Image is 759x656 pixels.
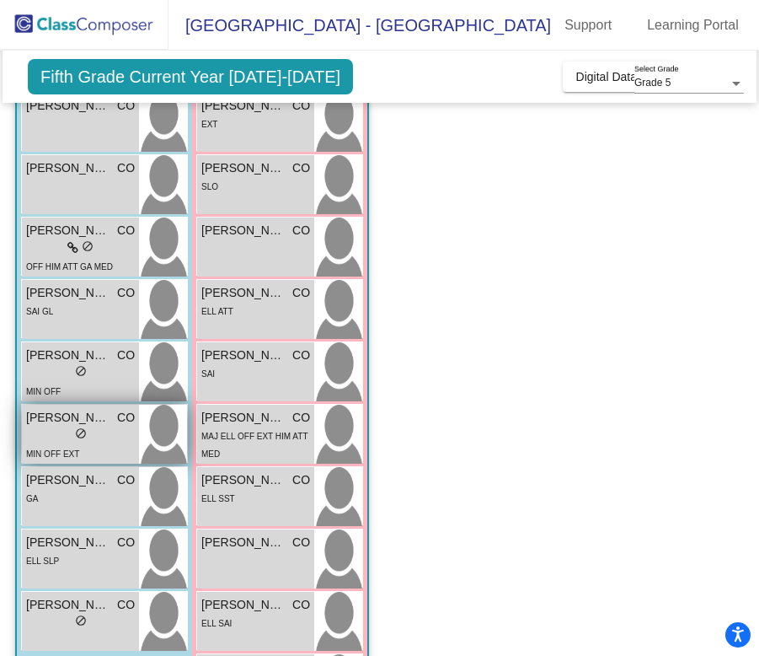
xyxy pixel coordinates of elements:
span: [PERSON_NAME] [26,97,110,115]
span: CO [117,471,135,489]
span: CO [292,284,310,302]
a: Learning Portal [633,12,752,39]
span: do_not_disturb_alt [75,427,87,439]
span: MIN OFF EXT [26,449,79,459]
span: EXT [201,120,217,129]
span: MIN OFF [26,387,61,396]
span: CO [117,97,135,115]
span: [PERSON_NAME] [26,471,110,489]
span: CO [117,596,135,614]
span: [PERSON_NAME] [201,347,286,364]
span: CO [292,471,310,489]
span: ELL SST [201,494,235,503]
span: [GEOGRAPHIC_DATA] - [GEOGRAPHIC_DATA] [168,12,551,39]
span: CO [292,409,310,427]
span: ELL SLP [26,557,59,566]
span: CO [292,534,310,551]
span: [PERSON_NAME] [201,596,286,614]
span: ELL ATT [201,307,233,316]
span: [PERSON_NAME] [26,284,110,302]
span: do_not_disturb_alt [75,615,87,626]
span: CO [117,347,135,364]
span: CO [292,222,310,239]
span: [PERSON_NAME] [26,347,110,364]
span: [PERSON_NAME] [201,159,286,177]
span: Fifth Grade Current Year [DATE]-[DATE] [28,59,353,94]
span: [PERSON_NAME] [26,409,110,427]
span: CO [117,284,135,302]
span: [PERSON_NAME] [26,534,110,551]
button: Digital Data Wall [563,62,676,92]
span: OFF HIM ATT GA MED [PERSON_NAME] [26,262,113,289]
span: Digital Data Wall [576,70,663,83]
span: CO [292,97,310,115]
span: [PERSON_NAME] [201,409,286,427]
span: SLO [201,182,218,191]
span: [PERSON_NAME] [26,159,110,177]
span: Grade 5 [634,77,671,89]
span: [PERSON_NAME] [26,596,110,614]
span: [PERSON_NAME] [201,284,286,302]
span: [PERSON_NAME] [201,97,286,115]
span: do_not_disturb_alt [82,240,94,252]
span: MAJ ELL OFF EXT HIM ATT MED [201,432,307,459]
span: CO [292,347,310,364]
span: CO [117,409,135,427]
span: SAI [201,369,215,379]
span: [PERSON_NAME] [26,222,110,239]
span: CO [117,534,135,551]
span: ELL SAI [201,619,232,628]
span: CO [292,596,310,614]
span: CO [117,159,135,177]
span: CO [292,159,310,177]
span: do_not_disturb_alt [75,365,87,377]
span: [PERSON_NAME] [201,222,286,239]
span: CO [117,222,135,239]
span: [PERSON_NAME] [201,534,286,551]
a: Support [551,12,625,39]
span: [PERSON_NAME] [201,471,286,489]
span: GA [26,494,38,503]
span: SAI GL [26,307,53,316]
